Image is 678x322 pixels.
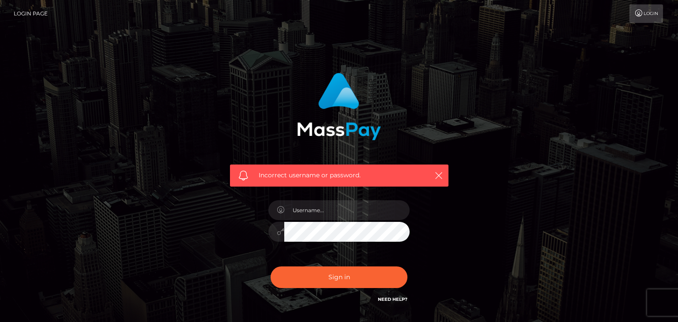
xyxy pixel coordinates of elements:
[378,296,407,302] a: Need Help?
[14,4,48,23] a: Login Page
[297,73,381,140] img: MassPay Login
[629,4,663,23] a: Login
[271,266,407,288] button: Sign in
[259,171,420,180] span: Incorrect username or password.
[284,200,410,220] input: Username...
